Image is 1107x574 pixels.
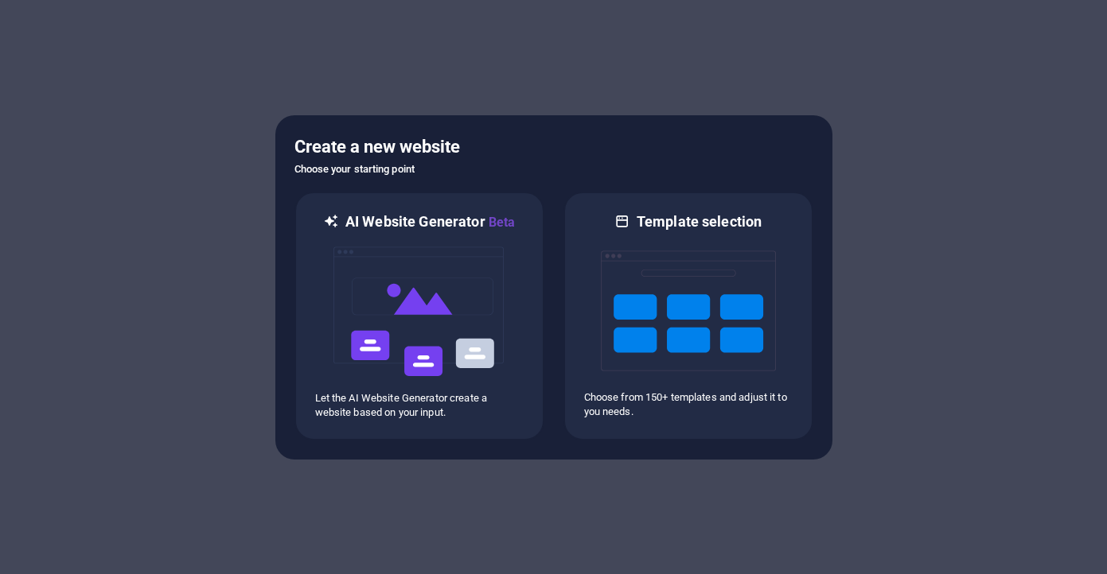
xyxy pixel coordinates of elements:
div: AI Website GeneratorBetaaiLet the AI Website Generator create a website based on your input. [294,192,544,440]
h6: Choose your starting point [294,160,813,179]
p: Choose from 150+ templates and adjust it to you needs. [584,390,793,419]
h6: Template selection [637,212,762,231]
p: Let the AI Website Generator create a website based on your input. [315,391,524,420]
img: ai [332,232,507,391]
h5: Create a new website [294,134,813,160]
span: Beta [485,215,516,230]
h6: AI Website Generator [345,212,515,232]
div: Template selectionChoose from 150+ templates and adjust it to you needs. [563,192,813,440]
